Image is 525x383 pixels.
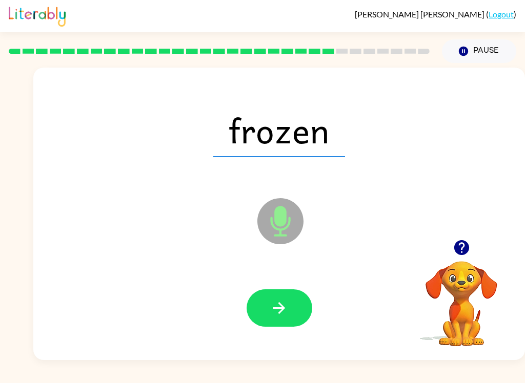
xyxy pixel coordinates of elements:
[410,245,513,348] video: Your browser must support playing .mp4 files to use Literably. Please try using another browser.
[355,9,486,19] span: [PERSON_NAME] [PERSON_NAME]
[489,9,514,19] a: Logout
[9,4,66,27] img: Literably
[213,103,345,157] span: frozen
[442,39,516,63] button: Pause
[355,9,516,19] div: ( )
